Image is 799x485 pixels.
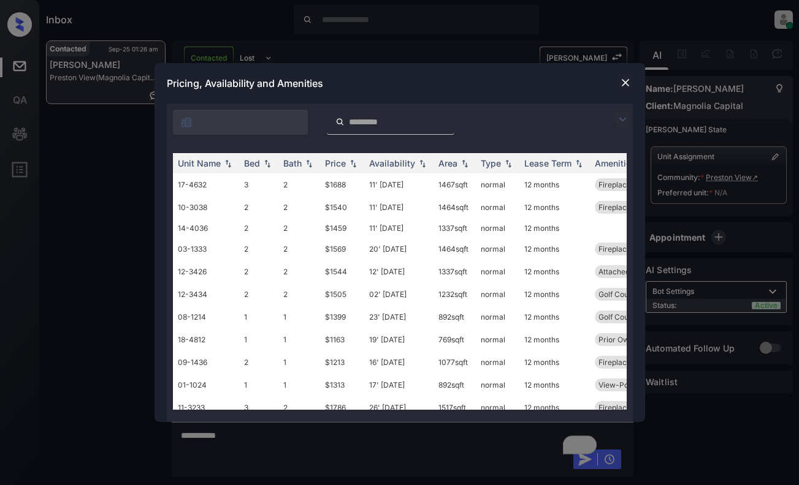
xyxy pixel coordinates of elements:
td: $1399 [320,306,364,328]
td: 12' [DATE] [364,260,434,283]
td: 2 [239,219,278,238]
td: 12 months [519,173,590,196]
td: 2 [278,260,320,283]
td: 1 [278,351,320,374]
td: 19' [DATE] [364,328,434,351]
img: sorting [222,159,234,168]
td: 12 months [519,351,590,374]
td: 3 [239,396,278,419]
td: 12 months [519,219,590,238]
td: 2 [239,196,278,219]
td: 2 [278,396,320,419]
img: sorting [347,159,359,168]
div: Bath [283,158,302,168]
span: Fireplace [598,203,631,212]
td: 12 months [519,260,590,283]
td: 2 [239,283,278,306]
td: 1232 sqft [434,283,476,306]
td: normal [476,173,519,196]
td: $1505 [320,283,364,306]
td: 23' [DATE] [364,306,434,328]
div: Availability [369,158,415,168]
td: 12 months [519,396,590,419]
td: 12 months [519,283,590,306]
div: Pricing, Availability and Amenities [155,63,645,103]
td: 12 months [519,238,590,260]
td: 1 [278,306,320,328]
img: sorting [573,159,585,168]
td: 09-1436 [173,351,239,374]
td: normal [476,306,519,328]
td: $1313 [320,374,364,396]
td: 10-3038 [173,196,239,219]
td: 08-1214 [173,306,239,328]
td: 20' [DATE] [364,238,434,260]
td: 2 [239,351,278,374]
td: 12-3426 [173,260,239,283]
td: 2 [278,283,320,306]
img: sorting [416,159,429,168]
td: 1 [278,374,320,396]
td: 26' [DATE] [364,396,434,419]
td: 2 [239,238,278,260]
span: Fireplace [598,244,631,254]
td: 12 months [519,306,590,328]
td: 03-1333 [173,238,239,260]
div: Unit Name [178,158,221,168]
td: $1688 [320,173,364,196]
img: sorting [303,159,315,168]
td: 17' [DATE] [364,374,434,396]
div: Price [325,158,346,168]
td: 1337 sqft [434,219,476,238]
td: normal [476,196,519,219]
img: sorting [261,159,273,168]
span: Golf Course vie... [598,312,657,321]
td: $1163 [320,328,364,351]
td: 2 [278,173,320,196]
td: 12 months [519,328,590,351]
td: 11-3233 [173,396,239,419]
td: $1540 [320,196,364,219]
td: normal [476,328,519,351]
td: $1569 [320,238,364,260]
td: 1077 sqft [434,351,476,374]
td: 1 [278,328,320,351]
td: normal [476,396,519,419]
td: 18-4812 [173,328,239,351]
span: Fireplace [598,403,631,412]
span: Attached 1 Car ... [598,267,657,276]
td: normal [476,374,519,396]
td: normal [476,260,519,283]
td: 02' [DATE] [364,283,434,306]
td: 1464 sqft [434,238,476,260]
td: normal [476,238,519,260]
td: 769 sqft [434,328,476,351]
td: 11' [DATE] [364,173,434,196]
td: 17-4632 [173,173,239,196]
img: sorting [459,159,471,168]
td: 1 [239,374,278,396]
div: Area [438,158,457,168]
td: 3 [239,173,278,196]
span: Prior Owner - C... [598,335,659,344]
td: normal [476,283,519,306]
span: Golf Course vie... [598,290,657,299]
td: 11' [DATE] [364,219,434,238]
td: $1544 [320,260,364,283]
td: 892 sqft [434,374,476,396]
td: 16' [DATE] [364,351,434,374]
td: 1467 sqft [434,173,476,196]
img: sorting [502,159,514,168]
div: Bed [244,158,260,168]
td: 12 months [519,374,590,396]
span: Fireplace [598,358,631,367]
img: icon-zuma [180,116,193,129]
td: 1464 sqft [434,196,476,219]
td: 11' [DATE] [364,196,434,219]
td: 2 [239,260,278,283]
img: icon-zuma [335,116,345,127]
td: $1786 [320,396,364,419]
td: 1 [239,306,278,328]
td: 01-1024 [173,374,239,396]
td: $1459 [320,219,364,238]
